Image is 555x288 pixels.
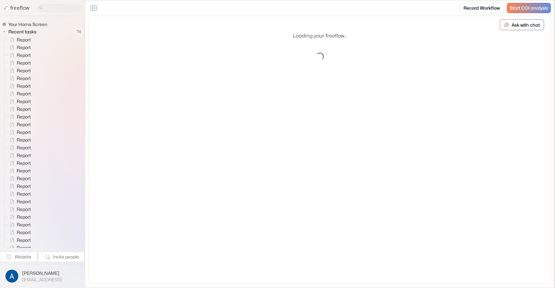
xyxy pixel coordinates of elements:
[15,106,33,112] span: Report
[4,221,33,229] a: Report
[5,270,18,283] img: profile
[15,60,33,66] span: Report
[2,21,50,28] a: Your Home Screen
[510,5,548,11] span: Start COI analysis
[459,3,504,13] a: Record Workflow
[22,270,62,276] span: [PERSON_NAME]
[15,237,33,243] span: Report
[4,175,33,182] a: Report
[4,113,33,121] a: Report
[15,98,33,105] span: Report
[4,51,33,59] a: Report
[4,128,33,136] a: Report
[4,213,33,221] a: Report
[15,206,33,213] span: Report
[15,245,33,251] span: Report
[15,83,33,89] span: Report
[15,191,33,197] span: Report
[15,222,33,228] span: Report
[15,152,33,159] span: Report
[15,168,33,174] span: Report
[4,74,33,82] a: Report
[4,190,33,198] a: Report
[512,22,540,28] p: Ask with chat
[38,252,84,262] button: Invite people
[4,36,33,44] a: Report
[15,121,33,128] span: Report
[15,198,33,205] span: Report
[15,67,33,74] span: Report
[15,114,33,120] span: Report
[15,214,33,220] span: Report
[15,44,33,51] span: Report
[4,198,33,205] a: Report
[4,144,33,152] a: Report
[74,28,84,36] span: 74
[4,152,33,159] a: Report
[2,28,39,36] button: Recent tasks
[4,98,33,105] a: Report
[15,75,33,82] span: Report
[293,32,347,40] p: Loading your freeflow...
[10,4,30,12] p: freeflow
[15,229,33,236] span: Report
[15,129,33,135] span: Report
[507,3,551,13] a: Start COI analysis
[4,105,33,113] a: Report
[4,182,33,190] a: Report
[7,29,38,35] span: Recent tasks
[4,159,33,167] a: Report
[4,244,33,252] a: Report
[4,236,33,244] a: Report
[4,205,33,213] a: Report
[15,37,33,43] span: Report
[15,137,33,143] span: Report
[4,82,33,90] a: Report
[22,277,62,283] span: [EMAIL_ADDRESS]
[4,268,81,284] button: [PERSON_NAME][EMAIL_ADDRESS]
[3,4,30,12] a: freeflow
[15,183,33,189] span: Report
[15,91,33,97] span: Report
[4,121,33,128] a: Report
[7,21,49,28] span: Your Home Screen
[15,144,33,151] span: Report
[15,175,33,182] span: Report
[15,52,33,58] span: Report
[4,67,33,74] a: Report
[15,160,33,166] span: Report
[4,90,33,98] a: Report
[89,3,99,13] button: Close the sidebar
[4,167,33,175] a: Report
[4,229,33,236] a: Report
[4,59,33,67] a: Report
[4,136,33,144] a: Report
[4,44,33,51] a: Report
